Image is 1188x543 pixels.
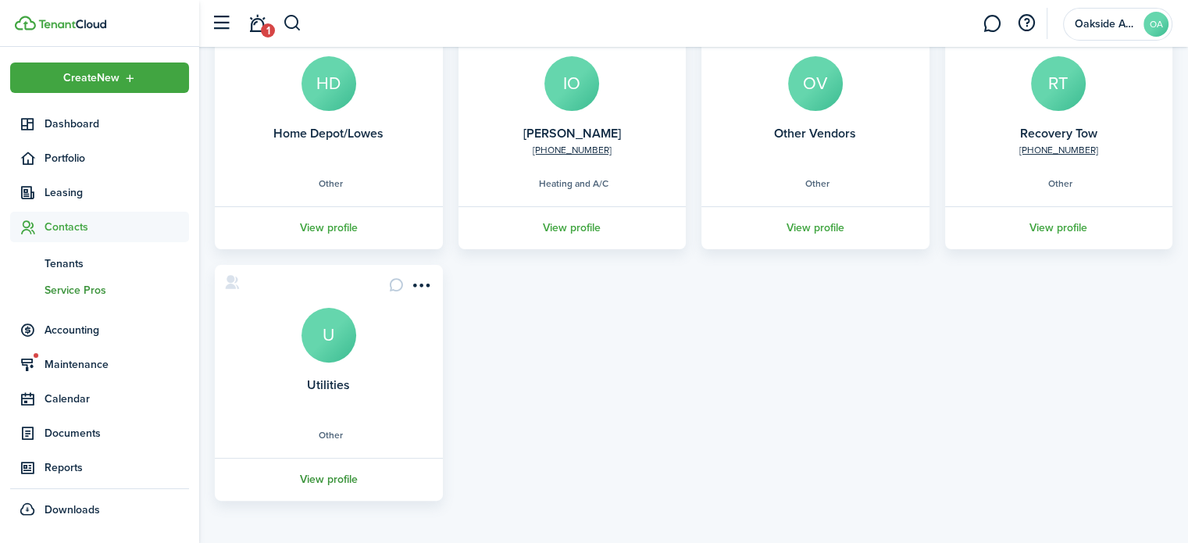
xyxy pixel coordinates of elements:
span: Portfolio [45,150,189,166]
span: Documents [45,425,189,441]
span: Dashboard [45,116,189,132]
span: Other [319,428,343,442]
a: HD [301,56,356,111]
button: Open resource center [1013,10,1040,37]
a: Home Depot/Lowes [273,124,384,142]
a: U [301,308,356,363]
a: Other Vendors [774,124,856,142]
a: Recovery Tow [1020,124,1097,142]
a: Utilities [307,376,350,394]
a: RT [1031,56,1086,111]
a: Messaging [977,4,1007,44]
span: Other [805,177,829,191]
span: Accounting [45,322,189,338]
span: Other [319,177,343,191]
span: Tenants [45,255,189,272]
button: Search [283,10,302,37]
a: View profile [212,206,445,249]
a: Notifications [242,4,272,44]
a: Dashboard [10,109,189,139]
a: IO [544,56,599,111]
a: [PERSON_NAME] [523,124,621,142]
span: Leasing [45,184,189,201]
button: Open menu [10,63,189,93]
a: OV [788,56,843,111]
button: Open menu [408,277,433,298]
span: Calendar [45,391,189,407]
span: Heating and A/C [539,177,608,191]
span: Maintenance [45,356,189,373]
a: View profile [943,206,1176,249]
button: Open sidebar [206,9,236,38]
a: Tenants [10,250,189,277]
span: Service Pros [45,282,189,298]
span: Oakside Apartments [1075,19,1137,30]
a: View profile [212,458,445,501]
a: [PHONE_NUMBER] [1019,143,1098,157]
span: Reports [45,459,189,476]
a: [PHONE_NUMBER] [533,143,612,157]
span: 1 [261,23,275,38]
span: Create New [63,73,120,84]
span: Contacts [45,219,189,235]
a: View profile [699,206,932,249]
a: Service Pros [10,277,189,303]
span: Other [1048,177,1072,191]
span: Downloads [45,502,100,518]
avatar-text: OA [1143,12,1168,37]
img: TenantCloud [15,16,36,30]
img: TenantCloud [38,20,106,29]
a: Reports [10,452,189,483]
a: View profile [456,206,689,249]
